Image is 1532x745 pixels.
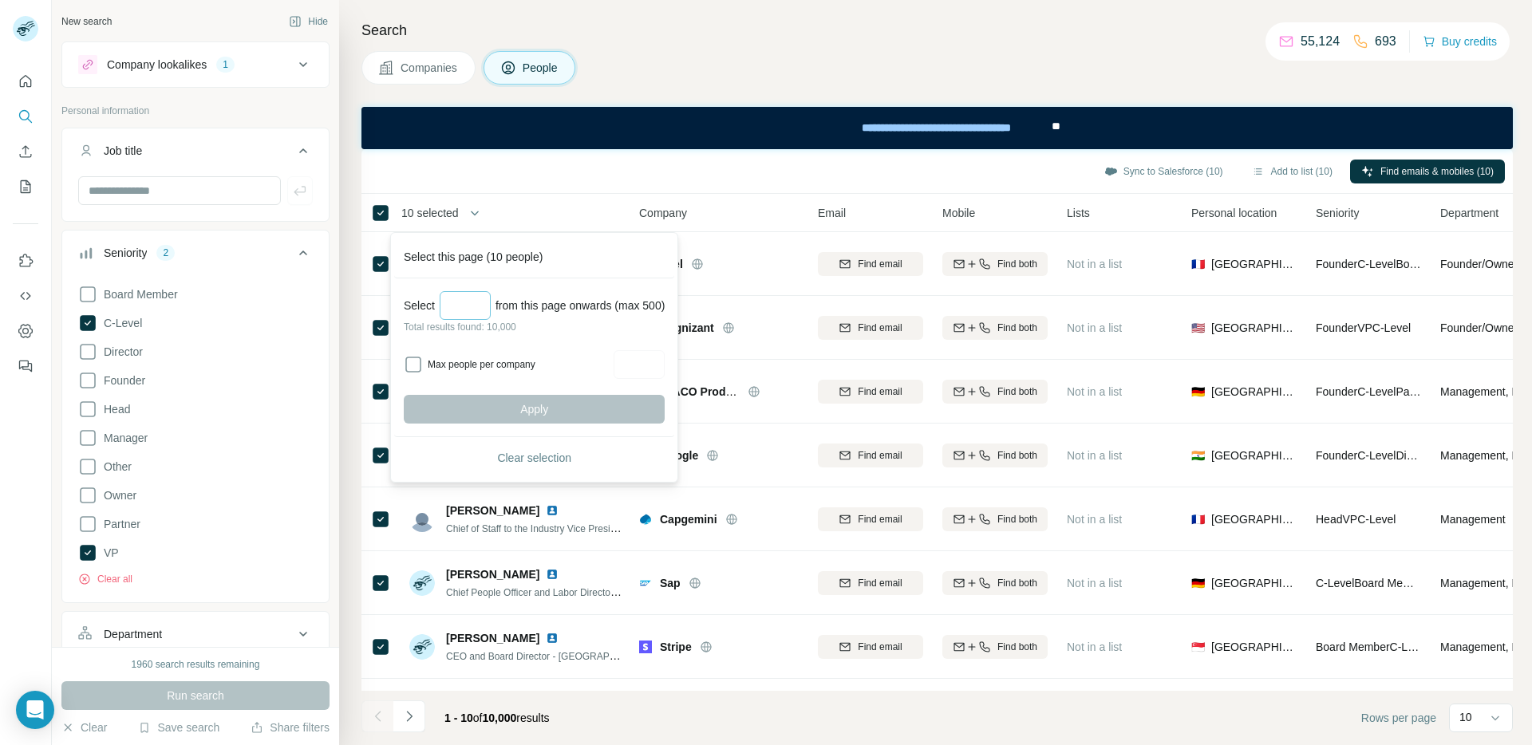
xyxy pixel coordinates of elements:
span: [GEOGRAPHIC_DATA] [1211,256,1297,272]
span: Find both [997,257,1037,271]
span: Find both [997,576,1037,590]
span: Head [97,401,130,417]
h4: Search [361,19,1513,41]
span: 🇩🇪 [1191,384,1205,400]
span: Not in a list [1067,258,1122,270]
button: Dashboard [13,317,38,345]
span: [PERSON_NAME] [446,503,539,518]
span: C-Level [97,315,142,331]
button: Use Surfe on LinkedIn [13,246,38,275]
button: Find email [818,380,923,404]
div: 1 [216,57,235,72]
button: Buy credits [1423,30,1497,53]
button: Share filters [251,719,330,735]
span: Manager [97,430,148,446]
span: Find both [997,321,1037,335]
button: Find email [818,252,923,276]
button: Quick start [13,67,38,96]
span: Cognizant [660,320,714,336]
button: Seniority2 [62,234,329,278]
button: Find emails & mobiles (10) [1350,160,1505,183]
img: Logo of Sap [639,577,652,589]
button: Find both [942,316,1048,340]
span: Mobile [942,205,975,221]
span: 1 - 10 [444,711,473,724]
span: [GEOGRAPHIC_DATA] [1211,384,1297,400]
span: Not in a list [1067,449,1122,462]
span: [GEOGRAPHIC_DATA] [1211,575,1297,591]
button: Clear all [78,572,132,586]
iframe: Banner [361,107,1513,149]
span: Not in a list [1067,385,1122,398]
span: Clear selection [497,450,571,466]
span: Companies [401,60,459,76]
span: Email [818,205,846,221]
span: Chief of Staff to the Industry Vice President, Global Head of Aerospace & Defense [446,522,793,534]
button: Find both [942,635,1048,659]
p: 10 [1459,709,1472,725]
span: 🇸🇬 [1191,639,1205,655]
button: Hide [278,10,339,34]
span: Chief People Officer and Labor Director, Member of the Executive Board [446,585,752,598]
button: Find email [818,443,923,467]
span: Management [1440,511,1506,527]
img: Logo of Stripe [639,641,652,653]
button: Find both [942,571,1048,595]
span: Founder C-Level Partner [1316,385,1432,398]
span: Board Member C-Level Director [1316,641,1467,653]
span: Find email [858,448,902,463]
span: Director [97,344,143,360]
img: Avatar [409,570,435,596]
span: Department [1440,205,1498,221]
button: Enrich CSV [13,137,38,166]
span: Find email [858,384,902,399]
button: Use Surfe API [13,282,38,310]
img: LinkedIn logo [546,504,559,517]
span: Not in a list [1067,641,1122,653]
button: Company lookalikes1 [62,45,329,84]
p: Total results found: 10,000 [404,320,665,334]
span: 🇫🇷 [1191,511,1205,527]
span: People [523,60,559,76]
span: results [444,711,550,724]
img: Avatar [409,507,435,532]
span: 10,000 [483,711,517,724]
div: Company lookalikes [107,57,207,73]
label: Max people per company [428,357,609,372]
span: Founder [97,372,145,388]
button: Search [13,102,38,131]
div: 2 [156,246,175,260]
span: Not in a list [1067,513,1122,526]
span: Personal location [1191,205,1277,221]
span: Google [660,447,698,463]
button: Find both [942,443,1048,467]
button: Find email [818,316,923,340]
button: Feedback [13,352,38,380]
img: LinkedIn logo [546,568,559,581]
span: Find email [858,576,902,590]
span: 10 selected [401,205,459,221]
span: Company [639,205,687,221]
span: Board Member [97,286,178,302]
span: Sap [660,575,681,591]
span: Lists [1067,205,1090,221]
span: 🇺🇸 [1191,320,1205,336]
span: C-Level Board Member Director [1316,577,1467,589]
span: Find email [858,257,902,271]
button: Find both [942,380,1048,404]
span: Find email [858,321,902,335]
button: Clear [61,719,107,735]
div: Select from this page onwards (max 500) [404,291,665,320]
div: Select this page (10 people) [394,236,674,278]
span: Find both [997,512,1037,526]
button: Find email [818,635,923,659]
button: Clear selection [404,443,665,472]
span: 🇩🇪 [1191,575,1205,591]
p: Personal information [61,104,330,118]
div: 1960 search results remaining [132,657,260,672]
span: [GEOGRAPHIC_DATA] [1211,639,1297,655]
button: My lists [13,172,38,201]
p: 693 [1375,32,1396,51]
button: Find both [942,507,1048,531]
